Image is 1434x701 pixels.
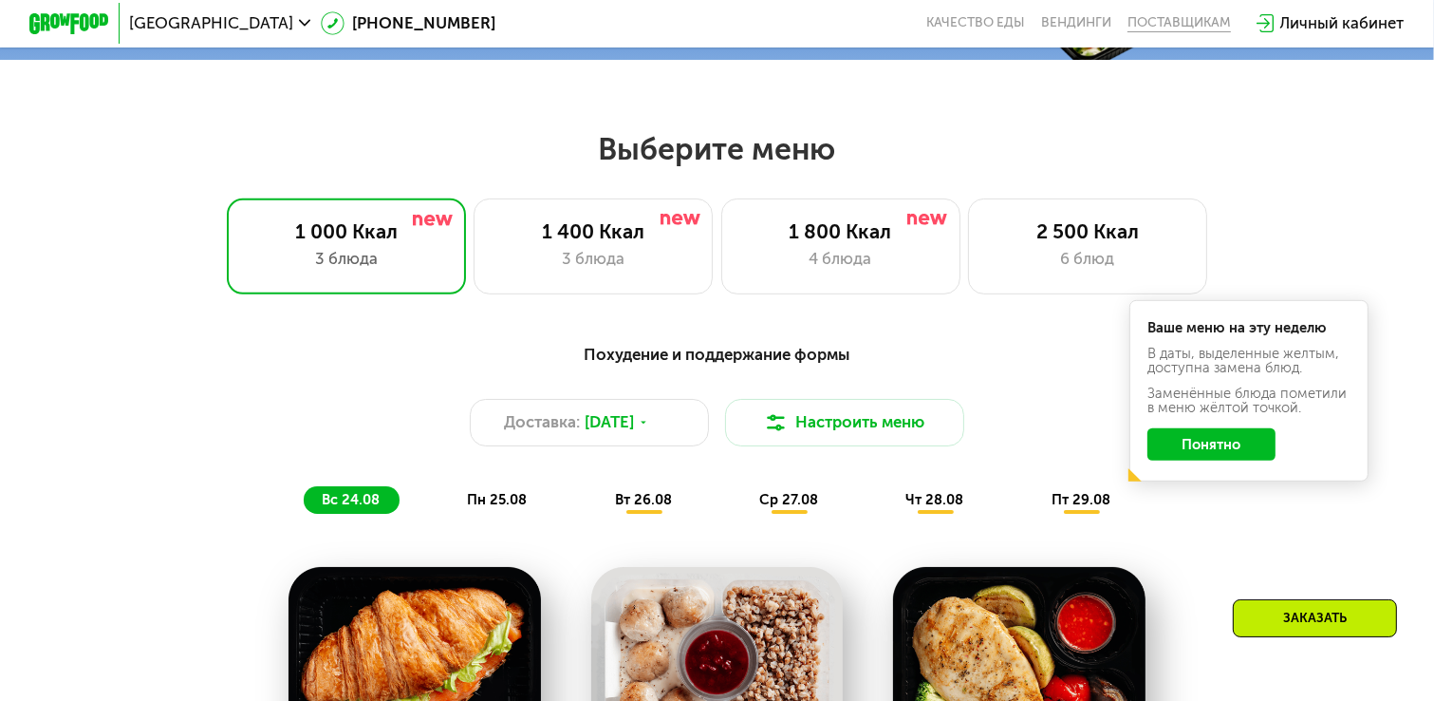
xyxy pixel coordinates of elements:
[759,491,818,508] span: ср 27.08
[1280,11,1405,35] div: Личный кабинет
[989,219,1186,243] div: 2 500 Ккал
[129,15,293,31] span: [GEOGRAPHIC_DATA]
[248,247,445,271] div: 3 блюда
[1147,387,1350,414] div: Заменённые блюда пометили в меню жёлтой точкой.
[1147,428,1276,461] button: Понятно
[504,410,580,434] span: Доставка:
[927,15,1026,31] a: Качество еды
[1052,491,1110,508] span: пт 29.08
[494,247,692,271] div: 3 блюда
[494,219,692,243] div: 1 400 Ккал
[1147,347,1350,374] div: В даты, выделенные желтым, доступна замена блюд.
[248,219,445,243] div: 1 000 Ккал
[1233,599,1397,637] div: Заказать
[989,247,1186,271] div: 6 блюд
[615,491,672,508] span: вт 26.08
[64,130,1370,168] h2: Выберите меню
[127,342,1306,367] div: Похудение и поддержание формы
[322,491,380,508] span: вс 24.08
[1127,15,1231,31] div: поставщикам
[467,491,527,508] span: пн 25.08
[725,399,964,446] button: Настроить меню
[742,219,940,243] div: 1 800 Ккал
[585,410,634,434] span: [DATE]
[742,247,940,271] div: 4 блюда
[1147,321,1350,335] div: Ваше меню на эту неделю
[906,491,964,508] span: чт 28.08
[1041,15,1111,31] a: Вендинги
[321,11,496,35] a: [PHONE_NUMBER]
